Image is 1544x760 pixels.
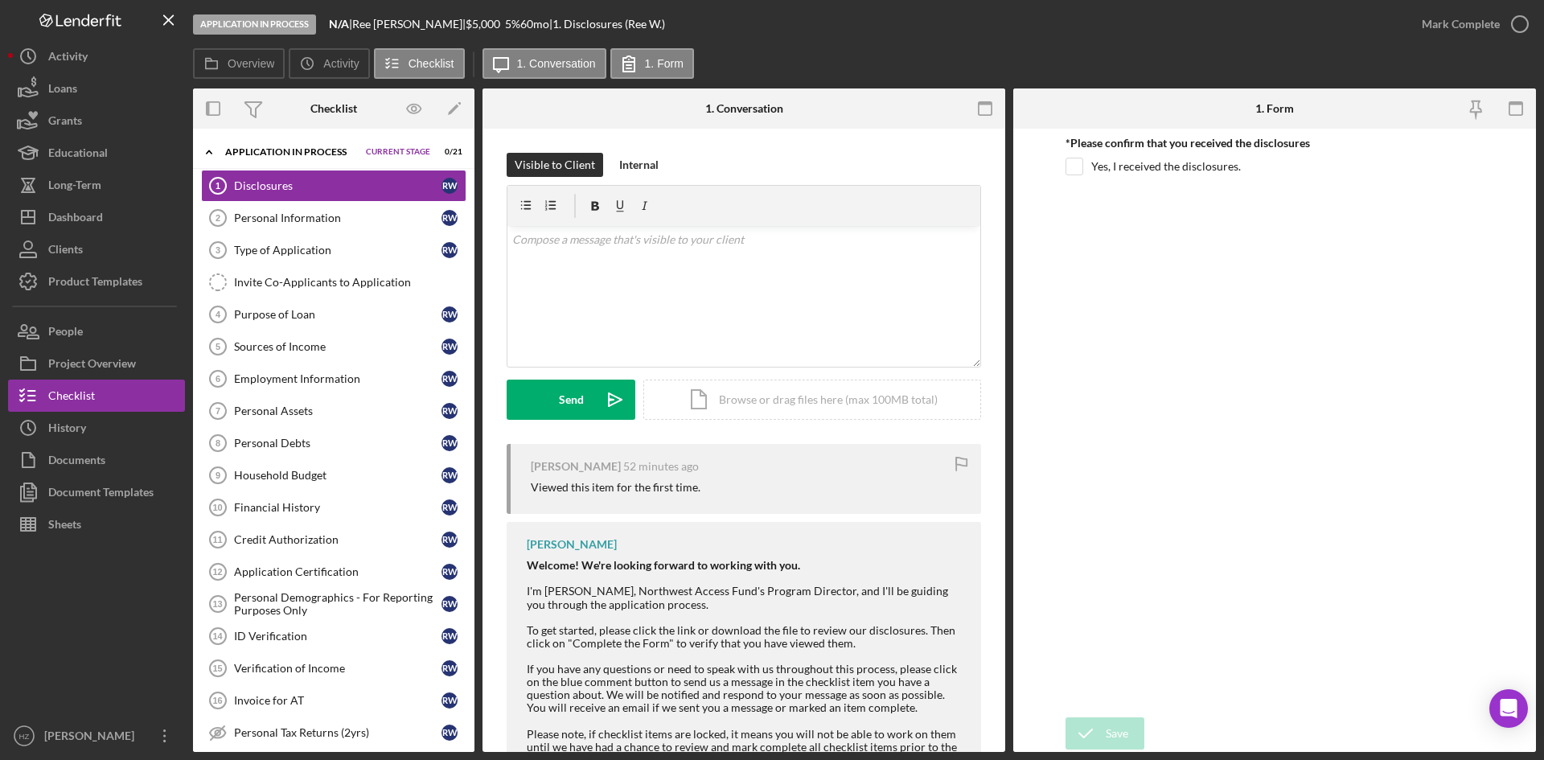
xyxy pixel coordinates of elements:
div: R W [441,628,458,644]
button: Document Templates [8,476,185,508]
a: 4Purpose of LoanRW [201,298,466,331]
div: Household Budget [234,469,441,482]
div: Project Overview [48,347,136,384]
div: Personal Information [234,212,441,224]
label: Overview [228,57,274,70]
div: Send [559,380,584,420]
time: 2025-09-12 13:13 [623,460,699,473]
tspan: 11 [212,535,222,544]
div: 0 / 21 [433,147,462,157]
div: Invite Co-Applicants to Application [234,276,466,289]
div: 1. Conversation [705,102,783,115]
button: Long-Term [8,169,185,201]
div: Verification of Income [234,662,441,675]
a: 3Type of ApplicationRW [201,234,466,266]
tspan: 9 [216,470,220,480]
a: 13Personal Demographics - For Reporting Purposes OnlyRW [201,588,466,620]
button: 1. Conversation [482,48,606,79]
a: Sheets [8,508,185,540]
div: R W [441,660,458,676]
div: Financial History [234,501,441,514]
a: 7Personal AssetsRW [201,395,466,427]
div: Checklist [48,380,95,416]
div: Educational [48,137,108,173]
label: Checklist [409,57,454,70]
div: Credit Authorization [234,533,441,546]
a: Project Overview [8,347,185,380]
a: 6Employment InformationRW [201,363,466,395]
div: Clients [48,233,83,269]
button: Internal [611,153,667,177]
button: Educational [8,137,185,169]
div: Disclosures [234,179,441,192]
button: Visible to Client [507,153,603,177]
tspan: 15 [212,663,222,673]
div: Checklist [310,102,357,115]
a: 14ID VerificationRW [201,620,466,652]
a: 11Credit AuthorizationRW [201,524,466,556]
a: 16Invoice for ATRW [201,684,466,717]
div: R W [441,435,458,451]
button: Send [507,380,635,420]
tspan: 3 [216,245,220,255]
a: 10Financial HistoryRW [201,491,466,524]
div: Personal Debts [234,437,441,450]
div: Dashboard [48,201,103,237]
button: Checklist [374,48,465,79]
div: R W [441,564,458,580]
div: Viewed this item for the first time. [531,481,700,494]
div: | 1. Disclosures (Ree W.) [549,18,665,31]
button: 1. Form [610,48,694,79]
a: 2Personal InformationRW [201,202,466,234]
tspan: 13 [212,599,222,609]
div: History [48,412,86,448]
div: Sources of Income [234,340,441,353]
button: HZ[PERSON_NAME] [8,720,185,752]
div: R W [441,692,458,709]
tspan: 8 [216,438,220,448]
div: | [329,18,352,31]
div: I'm [PERSON_NAME], Northwest Access Fund's Program Director, and I'll be guiding you through the ... [527,585,965,610]
label: 1. Conversation [517,57,596,70]
button: Checklist [8,380,185,412]
button: Grants [8,105,185,137]
a: Dashboard [8,201,185,233]
button: Activity [289,48,369,79]
a: Documents [8,444,185,476]
a: Loans [8,72,185,105]
div: [PERSON_NAME] [40,720,145,756]
div: ID Verification [234,630,441,643]
tspan: 10 [212,503,222,512]
div: R W [441,532,458,548]
div: R W [441,242,458,258]
tspan: 16 [212,696,222,705]
a: Personal Tax Returns (2yrs)RW [201,717,466,749]
div: Type of Application [234,244,441,257]
a: People [8,315,185,347]
a: 5Sources of IncomeRW [201,331,466,363]
label: Yes, I received the disclosures. [1091,158,1241,175]
a: 1DisclosuresRW [201,170,466,202]
div: Purpose of Loan [234,308,441,321]
div: Employment Information [234,372,441,385]
b: N/A [329,17,349,31]
tspan: 6 [216,374,220,384]
div: R W [441,403,458,419]
button: Product Templates [8,265,185,298]
tspan: 7 [216,406,220,416]
tspan: 4 [216,310,221,319]
button: Save [1066,717,1144,750]
div: R W [441,210,458,226]
button: Activity [8,40,185,72]
tspan: 1 [216,181,220,191]
div: R W [441,339,458,355]
div: Documents [48,444,105,480]
div: Application In Process [225,147,358,157]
